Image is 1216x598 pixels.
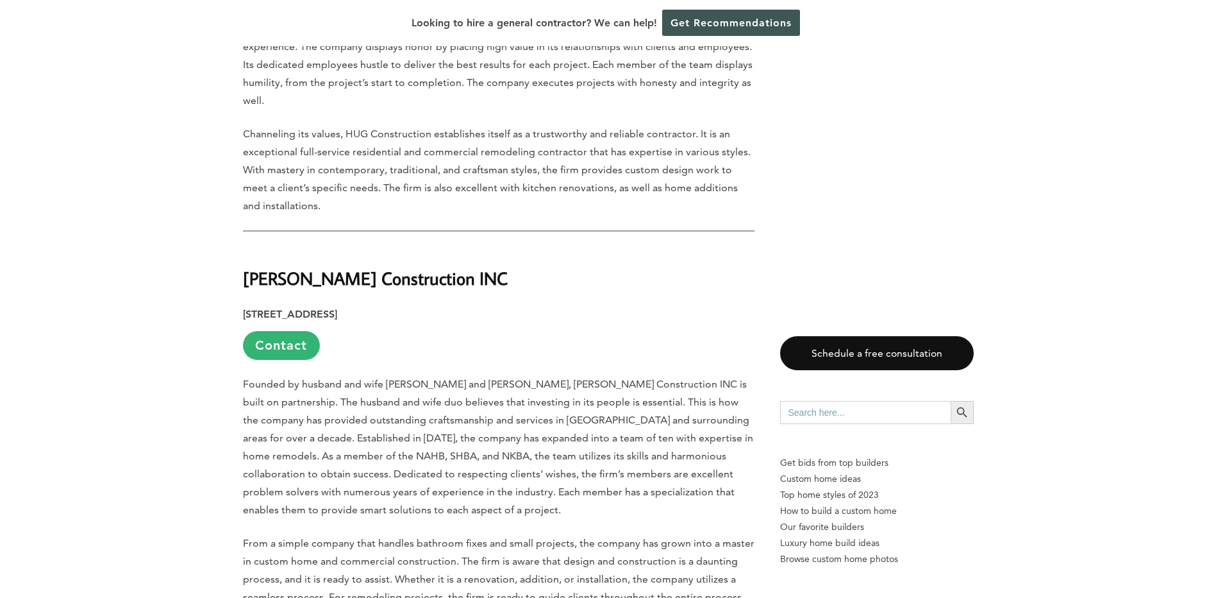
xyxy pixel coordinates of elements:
a: Contact [243,331,320,360]
p: Channeling its values, HUG Construction establishes itself as a trustworthy and reliable contract... [243,125,754,215]
a: Top home styles of 2023 [780,487,974,503]
svg: Search [955,406,969,420]
a: Browse custom home photos [780,551,974,567]
strong: [STREET_ADDRESS] [243,308,337,320]
iframe: Drift Widget Chat Controller [970,506,1201,583]
a: Custom home ideas [780,471,974,487]
a: Schedule a free consultation [780,336,974,370]
a: Our favorite builders [780,519,974,535]
a: How to build a custom home [780,503,974,519]
strong: [PERSON_NAME] Construction INC [243,267,508,289]
p: Get bids from top builders [780,455,974,471]
input: Search here... [780,401,951,424]
a: Luxury home build ideas [780,535,974,551]
p: Founded by husband and wife [PERSON_NAME] and [PERSON_NAME], [PERSON_NAME] Construction INC is bu... [243,375,754,519]
a: Get Recommendations [662,10,800,36]
p: HUG Construction’s values are represented by 4Hs: honesty, humility, honor, and hustle. With eigh... [243,2,754,110]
